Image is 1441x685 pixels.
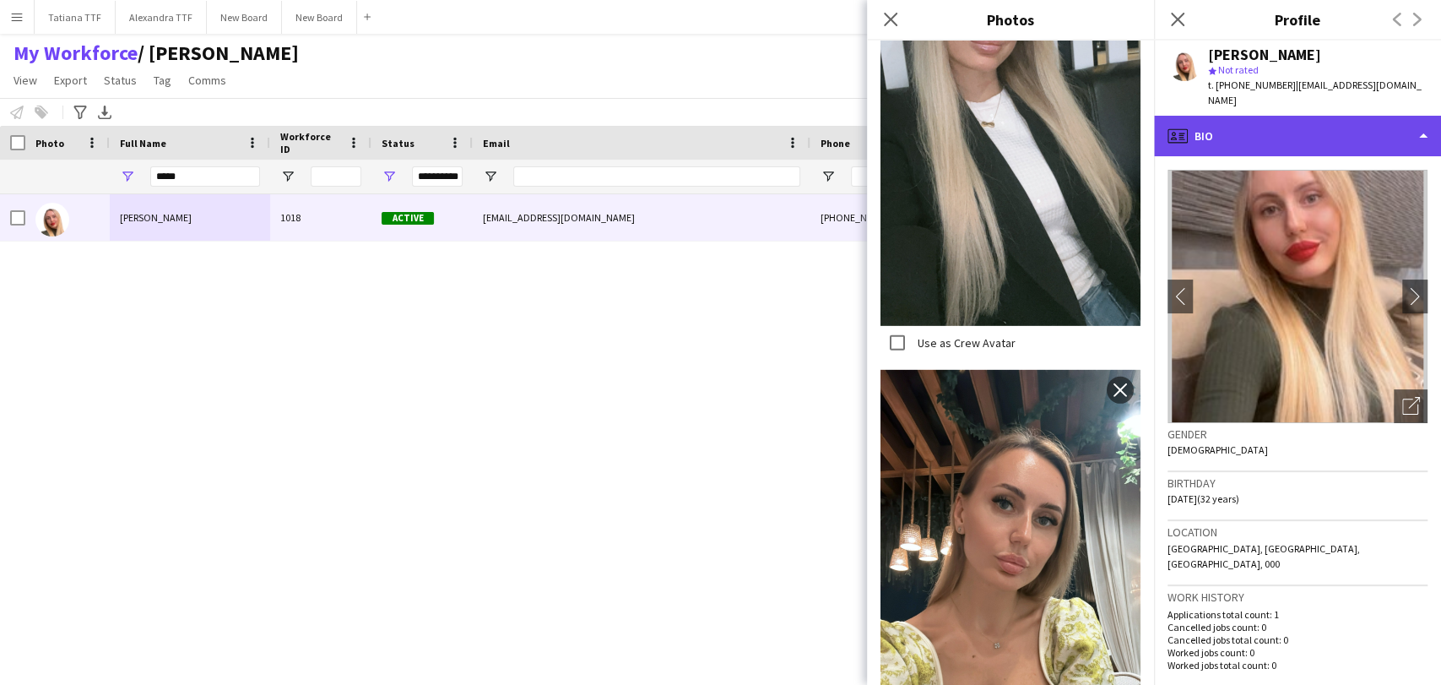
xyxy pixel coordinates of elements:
[35,203,69,236] img: Hanna Yasiuchenia
[851,166,1016,187] input: Phone Filter Input
[382,169,397,184] button: Open Filter Menu
[867,8,1154,30] h3: Photos
[14,73,37,88] span: View
[35,1,116,34] button: Tatiana TTF
[810,194,1027,241] div: [PHONE_NUMBER]
[120,169,135,184] button: Open Filter Menu
[97,69,144,91] a: Status
[138,41,299,66] span: TATIANA
[1167,659,1427,671] p: Worked jobs total count: 0
[282,1,357,34] button: New Board
[150,166,260,187] input: Full Name Filter Input
[483,169,498,184] button: Open Filter Menu
[14,41,138,66] a: My Workforce
[120,211,192,224] span: [PERSON_NAME]
[280,169,295,184] button: Open Filter Menu
[1167,621,1427,633] p: Cancelled jobs count: 0
[95,102,115,122] app-action-btn: Export XLSX
[311,166,361,187] input: Workforce ID Filter Input
[382,137,414,150] span: Status
[280,130,341,155] span: Workforce ID
[821,169,836,184] button: Open Filter Menu
[207,1,282,34] button: New Board
[483,137,510,150] span: Email
[1167,476,1427,491] h3: Birthday
[147,69,178,91] a: Tag
[7,69,44,91] a: View
[1167,492,1239,505] span: [DATE] (32 years)
[1208,79,1296,91] span: t. [PHONE_NUMBER]
[1394,389,1427,423] div: Open photos pop-in
[1154,116,1441,156] div: Bio
[120,137,166,150] span: Full Name
[154,73,171,88] span: Tag
[382,212,434,225] span: Active
[116,1,207,34] button: Alexandra TTF
[1167,608,1427,621] p: Applications total count: 1
[1208,47,1321,63] div: [PERSON_NAME]
[270,194,371,241] div: 1018
[70,102,90,122] app-action-btn: Advanced filters
[1208,79,1422,106] span: | [EMAIL_ADDRESS][DOMAIN_NAME]
[1167,525,1427,540] h3: Location
[1167,542,1360,570] span: [GEOGRAPHIC_DATA], [GEOGRAPHIC_DATA], [GEOGRAPHIC_DATA], 000
[1167,427,1427,442] h3: Gender
[1167,646,1427,659] p: Worked jobs count: 0
[1218,63,1259,76] span: Not rated
[1167,443,1268,456] span: [DEMOGRAPHIC_DATA]
[914,334,1016,350] label: Use as Crew Avatar
[1167,590,1427,605] h3: Work history
[1167,170,1427,423] img: Crew avatar or photo
[35,137,64,150] span: Photo
[513,166,800,187] input: Email Filter Input
[188,73,226,88] span: Comms
[47,69,94,91] a: Export
[1167,633,1427,646] p: Cancelled jobs total count: 0
[181,69,233,91] a: Comms
[104,73,137,88] span: Status
[1154,8,1441,30] h3: Profile
[821,137,850,150] span: Phone
[473,194,810,241] div: [EMAIL_ADDRESS][DOMAIN_NAME]
[54,73,87,88] span: Export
